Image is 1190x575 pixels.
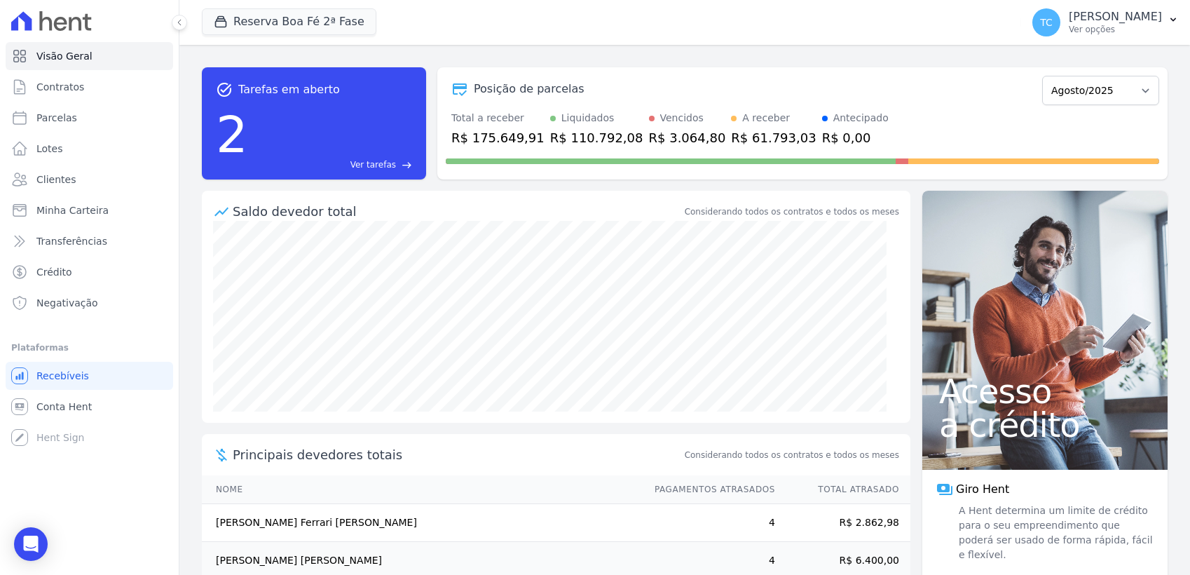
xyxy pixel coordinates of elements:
[6,104,173,132] a: Parcelas
[36,111,77,125] span: Parcelas
[1040,18,1053,27] span: TC
[833,111,889,126] div: Antecipado
[660,111,704,126] div: Vencidos
[641,504,776,542] td: 4
[36,172,76,187] span: Clientes
[649,128,726,147] div: R$ 3.064,80
[474,81,584,97] div: Posição de parcelas
[6,227,173,255] a: Transferências
[216,98,248,171] div: 2
[216,81,233,98] span: task_alt
[402,160,412,170] span: east
[742,111,790,126] div: A receber
[202,8,376,35] button: Reserva Boa Fé 2ª Fase
[6,196,173,224] a: Minha Carteira
[6,258,173,286] a: Crédito
[6,289,173,317] a: Negativação
[14,527,48,561] div: Open Intercom Messenger
[6,393,173,421] a: Conta Hent
[11,339,167,356] div: Plataformas
[1021,3,1190,42] button: TC [PERSON_NAME] Ver opções
[685,449,899,461] span: Considerando todos os contratos e todos os meses
[451,128,545,147] div: R$ 175.649,91
[36,400,92,414] span: Conta Hent
[6,42,173,70] a: Visão Geral
[550,128,643,147] div: R$ 110.792,08
[36,203,109,217] span: Minha Carteira
[641,475,776,504] th: Pagamentos Atrasados
[1069,10,1162,24] p: [PERSON_NAME]
[233,445,682,464] span: Principais devedores totais
[36,49,93,63] span: Visão Geral
[776,475,910,504] th: Total Atrasado
[202,475,641,504] th: Nome
[238,81,340,98] span: Tarefas em aberto
[956,481,1009,498] span: Giro Hent
[36,265,72,279] span: Crédito
[776,504,910,542] td: R$ 2.862,98
[36,234,107,248] span: Transferências
[939,408,1151,442] span: a crédito
[731,128,816,147] div: R$ 61.793,03
[822,128,889,147] div: R$ 0,00
[6,73,173,101] a: Contratos
[350,158,396,171] span: Ver tarefas
[6,165,173,194] a: Clientes
[561,111,615,126] div: Liquidados
[36,296,98,310] span: Negativação
[1069,24,1162,35] p: Ver opções
[36,142,63,156] span: Lotes
[939,374,1151,408] span: Acesso
[202,504,641,542] td: [PERSON_NAME] Ferrari [PERSON_NAME]
[6,362,173,390] a: Recebíveis
[36,80,84,94] span: Contratos
[451,111,545,126] div: Total a receber
[233,202,682,221] div: Saldo devedor total
[36,369,89,383] span: Recebíveis
[685,205,899,218] div: Considerando todos os contratos e todos os meses
[6,135,173,163] a: Lotes
[254,158,412,171] a: Ver tarefas east
[956,503,1154,562] span: A Hent determina um limite de crédito para o seu empreendimento que poderá ser usado de forma ráp...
